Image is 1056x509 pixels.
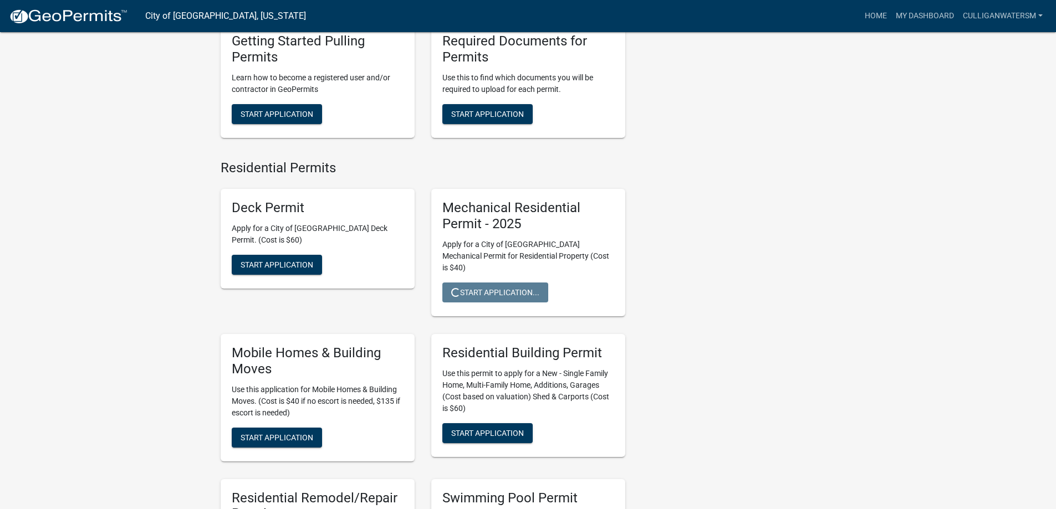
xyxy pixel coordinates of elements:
[232,104,322,124] button: Start Application
[241,433,313,441] span: Start Application
[442,368,614,414] p: Use this permit to apply for a New - Single Family Home, Multi-Family Home, Additions, Garages (C...
[241,109,313,118] span: Start Application
[442,282,548,302] button: Start Application...
[442,345,614,361] h5: Residential Building Permit
[442,423,533,443] button: Start Application
[232,72,404,95] p: Learn how to become a registered user and/or contractor in GeoPermits
[232,200,404,216] h5: Deck Permit
[442,239,614,274] p: Apply for a City of [GEOGRAPHIC_DATA] Mechanical Permit for Residential Property (Cost is $40)
[145,7,306,25] a: City of [GEOGRAPHIC_DATA], [US_STATE]
[860,6,891,27] a: Home
[232,345,404,377] h5: Mobile Homes & Building Moves
[232,223,404,246] p: Apply for a City of [GEOGRAPHIC_DATA] Deck Permit. (Cost is $60)
[232,255,322,275] button: Start Application
[451,288,539,297] span: Start Application...
[241,260,313,269] span: Start Application
[442,33,614,65] h5: Required Documents for Permits
[442,200,614,232] h5: Mechanical Residential Permit - 2025
[442,104,533,124] button: Start Application
[958,6,1047,27] a: Culliganwatersm
[442,490,614,506] h5: Swimming Pool Permit
[232,33,404,65] h5: Getting Started Pulling Permits
[451,428,524,437] span: Start Application
[891,6,958,27] a: My Dashboard
[442,72,614,95] p: Use this to find which documents you will be required to upload for each permit.
[451,109,524,118] span: Start Application
[221,160,625,176] h4: Residential Permits
[232,384,404,419] p: Use this application for Mobile Homes & Building Moves. (Cost is $40 if no escort is needed, $135...
[232,428,322,448] button: Start Application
